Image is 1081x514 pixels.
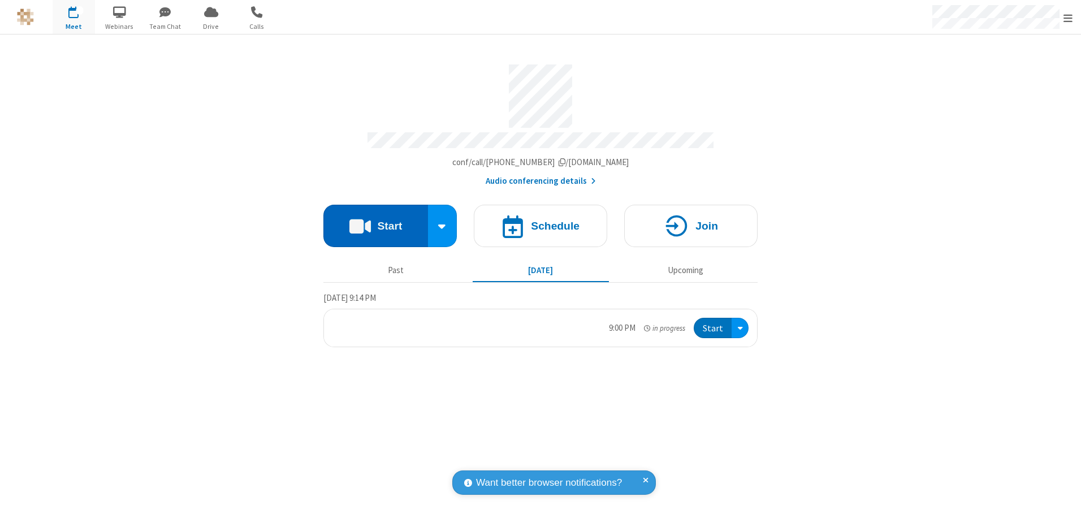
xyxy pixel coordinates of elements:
[377,221,402,231] h4: Start
[452,157,629,167] span: Copy my meeting room link
[609,322,635,335] div: 9:00 PM
[17,8,34,25] img: QA Selenium DO NOT DELETE OR CHANGE
[328,260,464,281] button: Past
[76,6,84,15] div: 1
[473,260,609,281] button: [DATE]
[98,21,141,32] span: Webinars
[695,221,718,231] h4: Join
[323,56,758,188] section: Account details
[474,205,607,247] button: Schedule
[144,21,187,32] span: Team Chat
[694,318,732,339] button: Start
[644,323,685,334] em: in progress
[732,318,749,339] div: Open menu
[476,476,622,490] span: Want better browser notifications?
[323,291,758,348] section: Today's Meetings
[190,21,232,32] span: Drive
[486,175,596,188] button: Audio conferencing details
[323,292,376,303] span: [DATE] 9:14 PM
[323,205,428,247] button: Start
[428,205,457,247] div: Start conference options
[531,221,580,231] h4: Schedule
[452,156,629,169] button: Copy my meeting room linkCopy my meeting room link
[236,21,278,32] span: Calls
[617,260,754,281] button: Upcoming
[53,21,95,32] span: Meet
[624,205,758,247] button: Join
